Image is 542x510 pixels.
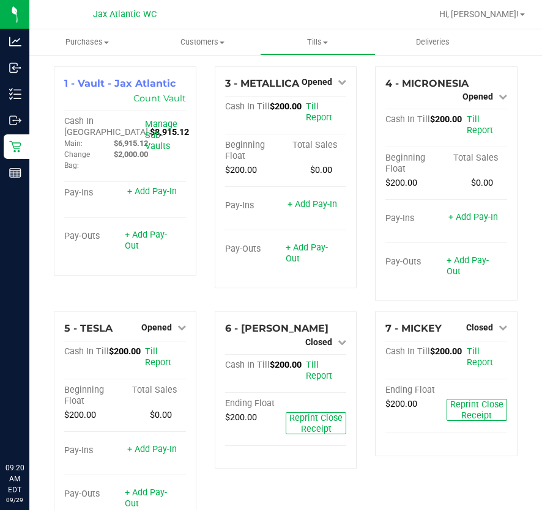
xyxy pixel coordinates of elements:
span: Closed [466,322,493,332]
span: Closed [305,337,332,347]
span: $200.00 [270,360,302,370]
a: + Add Pay-In [448,212,498,222]
a: Tills [260,29,376,55]
span: 4 - MICRONESIA [385,78,469,89]
div: Pay-Outs [64,489,125,500]
span: 1 - Vault - Jax Atlantic [64,78,176,89]
span: $0.00 [150,410,172,420]
inline-svg: Analytics [9,35,21,48]
span: $200.00 [225,412,257,423]
inline-svg: Inventory [9,88,21,100]
div: Pay-Ins [64,445,125,456]
span: Deliveries [399,37,466,48]
span: $0.00 [310,165,332,175]
span: 5 - TESLA [64,322,113,334]
a: Count Vault [133,93,186,104]
span: $200.00 [109,346,141,357]
span: $200.00 [64,410,96,420]
span: Cash In Till [385,114,430,125]
a: Till Report [306,360,332,381]
a: + Add Pay-In [127,186,177,197]
span: $200.00 [385,178,417,188]
span: Hi, [PERSON_NAME]! [439,9,519,19]
span: Opened [462,92,493,101]
span: Cash In Till [385,346,430,357]
a: + Add Pay-Out [447,255,489,277]
inline-svg: Reports [9,167,21,179]
a: Deliveries [376,29,491,55]
a: + Add Pay-Out [286,242,328,264]
a: + Add Pay-Out [125,230,167,251]
p: 09:20 AM EDT [6,462,24,495]
div: Ending Float [385,385,446,396]
span: Opened [141,322,172,332]
div: Pay-Outs [64,231,125,242]
span: $200.00 [225,165,257,175]
div: Pay-Outs [385,257,446,268]
span: Cash In [GEOGRAPHIC_DATA]: [64,116,150,137]
span: $6,915.12 [114,139,148,148]
span: Cash In Till [64,346,109,357]
span: $200.00 [270,101,302,112]
span: Change Bag: [64,150,90,170]
div: Beginning Float [64,385,125,407]
a: + Add Pay-In [288,199,337,209]
a: Till Report [306,101,332,123]
span: Customers [146,37,260,48]
span: Jax Atlantic WC [93,9,157,20]
button: Reprint Close Receipt [447,399,507,421]
div: Beginning Float [385,153,446,175]
a: Till Report [467,114,493,136]
span: Reprint Close Receipt [289,413,343,434]
span: Opened [302,77,332,87]
inline-svg: Outbound [9,114,21,126]
span: Reprint Close Receipt [450,399,503,421]
span: Cash In Till [225,101,270,112]
span: 6 - [PERSON_NAME] [225,322,329,334]
a: Till Report [467,346,493,368]
div: Total Sales [125,385,185,396]
span: $0.00 [471,178,493,188]
div: Total Sales [286,140,346,151]
div: Pay-Ins [385,213,446,224]
div: Total Sales [447,153,507,164]
span: $200.00 [430,346,462,357]
span: Cash In Till [225,360,270,370]
a: + Add Pay-Out [125,487,167,509]
span: Main: [64,139,83,148]
span: Purchases [29,37,145,48]
a: Purchases [29,29,145,55]
a: + Add Pay-In [127,444,177,454]
span: 3 - METALLICA [225,78,299,89]
div: Pay-Ins [225,200,286,211]
button: Reprint Close Receipt [286,412,346,434]
inline-svg: Inbound [9,62,21,74]
iframe: Resource center [12,412,49,449]
span: $200.00 [385,399,417,409]
div: Beginning Float [225,140,286,162]
div: Ending Float [225,398,286,409]
span: $200.00 [430,114,462,125]
a: Customers [145,29,261,55]
span: 7 - MICKEY [385,322,442,334]
div: Pay-Ins [64,188,125,199]
inline-svg: Retail [9,140,21,153]
span: Tills [261,37,375,48]
a: Manage Sub-Vaults [145,119,177,151]
p: 09/29 [6,495,24,505]
span: $2,000.00 [114,150,148,159]
a: Till Report [145,346,171,368]
div: Pay-Outs [225,244,286,255]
